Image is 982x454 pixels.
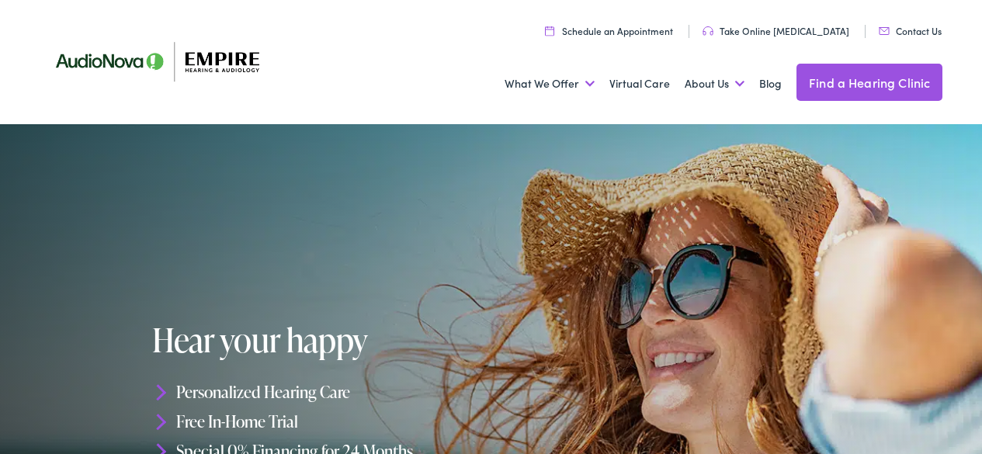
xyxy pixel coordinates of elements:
[879,24,942,37] a: Contact Us
[152,322,496,358] h1: Hear your happy
[152,377,496,407] li: Personalized Hearing Care
[879,27,890,35] img: utility icon
[152,407,496,436] li: Free In-Home Trial
[505,55,595,113] a: What We Offer
[796,64,942,101] a: Find a Hearing Clinic
[759,55,782,113] a: Blog
[545,24,673,37] a: Schedule an Appointment
[609,55,670,113] a: Virtual Care
[545,26,554,36] img: utility icon
[703,24,849,37] a: Take Online [MEDICAL_DATA]
[703,26,713,36] img: utility icon
[685,55,744,113] a: About Us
